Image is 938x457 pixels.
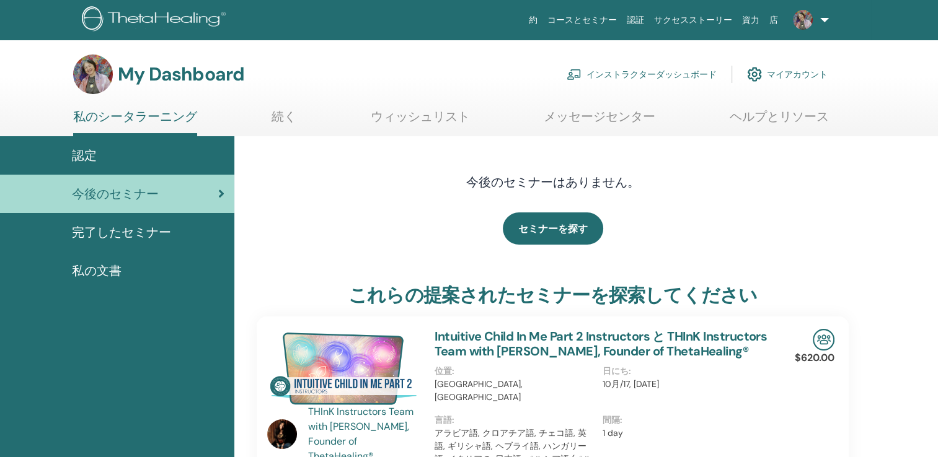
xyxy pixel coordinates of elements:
p: 言語 : [435,414,595,427]
p: 位置 : [435,365,595,378]
p: 日にち : [603,365,763,378]
img: logo.png [82,6,230,34]
img: default.jpg [267,419,297,449]
img: default.jpg [73,54,113,94]
h4: 今後のセミナーはありません。 [358,175,748,189]
a: 資力 [737,9,764,32]
a: 認証 [622,9,649,32]
a: ウィッシュリスト [371,109,470,133]
img: default.jpg [793,10,813,30]
span: セミナーを探す [518,222,588,235]
a: 店 [764,9,783,32]
a: マイアカウント [747,61,828,88]
p: [GEOGRAPHIC_DATA], [GEOGRAPHIC_DATA] [435,378,595,404]
span: 完了したセミナー [72,223,171,242]
a: 私のシータラーニング [73,109,197,136]
a: Intuitive Child In Me Part 2 Instructors と THInK Instructors Team with [PERSON_NAME], Founder of ... [435,328,767,359]
p: $620.00 [795,350,834,365]
a: 続く [272,109,296,133]
p: 10月/17, [DATE] [603,378,763,391]
p: 1 day [603,427,763,440]
a: サクセスストーリー [649,9,737,32]
a: メッセージセンター [544,109,655,133]
img: Intuitive Child In Me Part 2 Instructors [267,329,420,408]
a: ヘルプとリソース [730,109,829,133]
img: chalkboard-teacher.svg [567,69,582,80]
a: セミナーを探す [503,212,603,245]
a: コースとセミナー [542,9,622,32]
span: 認定 [72,146,97,165]
p: 間隔 : [603,414,763,427]
a: 約 [524,9,542,32]
img: In-Person Seminar [813,329,834,350]
h3: これらの提案されたセミナーを探索してください [348,284,757,307]
a: インストラクターダッシュボード [567,61,717,88]
span: 今後のセミナー [72,185,159,203]
img: cog.svg [747,64,762,85]
h3: My Dashboard [118,63,244,85]
span: 私の文書 [72,261,122,280]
